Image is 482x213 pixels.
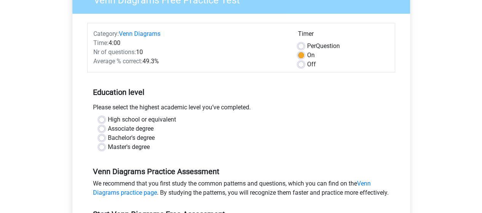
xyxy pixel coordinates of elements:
span: Time: [93,39,109,46]
div: 49.3% [88,57,292,66]
label: On [307,51,315,60]
span: Average % correct: [93,58,143,65]
div: Timer [298,29,389,42]
label: Bachelor's degree [108,133,155,143]
label: Off [307,60,316,69]
a: Venn Diagrams [119,30,160,37]
div: 4:00 [88,38,292,48]
h5: Venn Diagrams Practice Assessment [93,167,389,176]
label: Associate degree [108,124,154,133]
label: High school or equivalent [108,115,176,124]
span: Category: [93,30,119,37]
div: We recommend that you first study the common patterns and questions, which you can find on the . ... [87,179,395,200]
label: Master's degree [108,143,150,152]
div: Please select the highest academic level you’ve completed. [87,103,395,115]
div: 10 [88,48,292,57]
span: Per [307,42,316,50]
h5: Education level [93,85,389,100]
span: Nr of questions: [93,48,136,56]
label: Question [307,42,340,51]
